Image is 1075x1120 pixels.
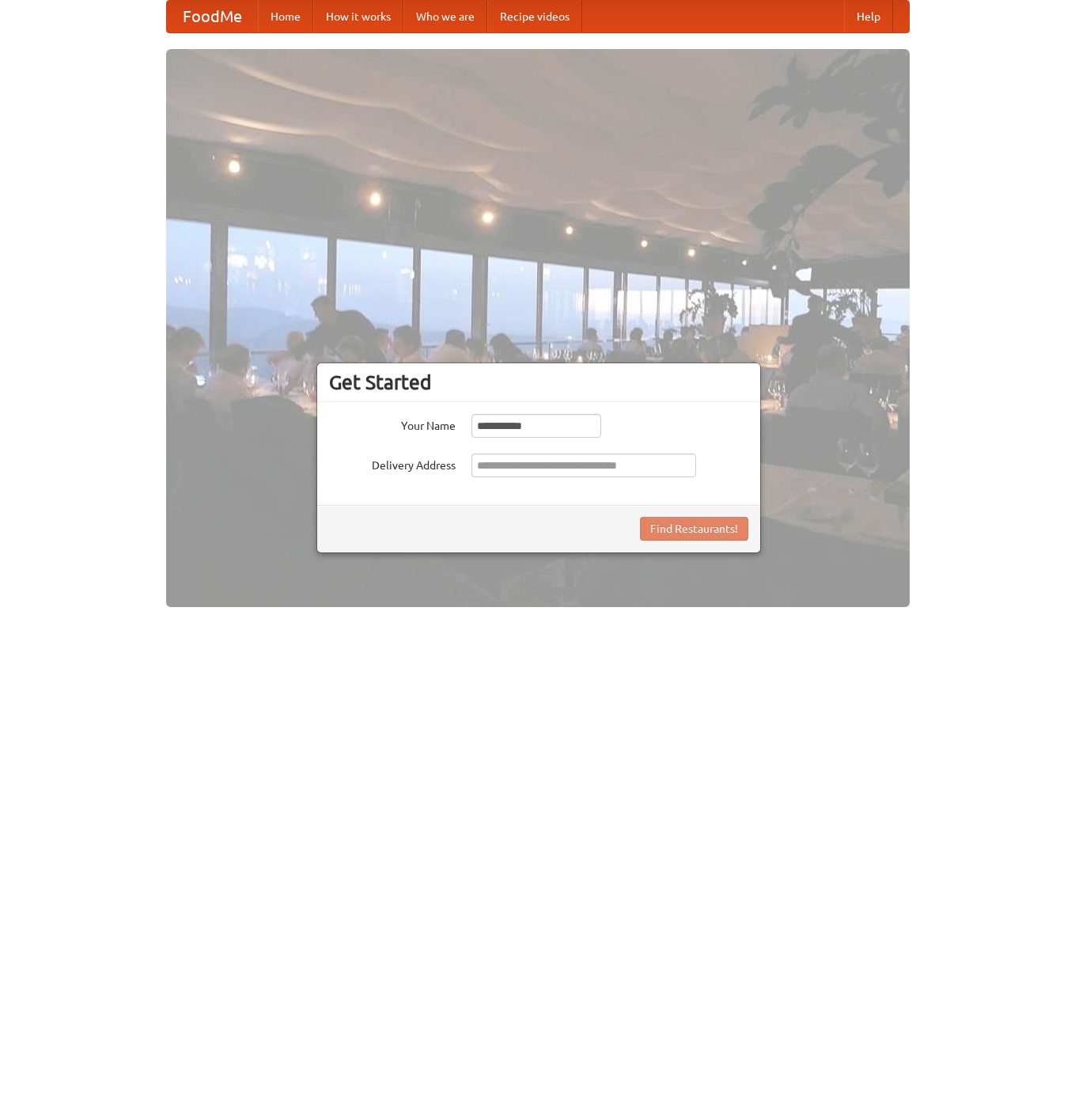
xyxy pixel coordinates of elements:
[844,1,893,32] a: Help
[329,454,456,473] label: Delivery Address
[329,414,456,434] label: Your Name
[403,1,487,32] a: Who we are
[329,370,748,394] h3: Get Started
[640,517,748,541] button: Find Restaurants!
[487,1,582,32] a: Recipe videos
[258,1,313,32] a: Home
[313,1,403,32] a: How it works
[167,1,258,32] a: FoodMe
